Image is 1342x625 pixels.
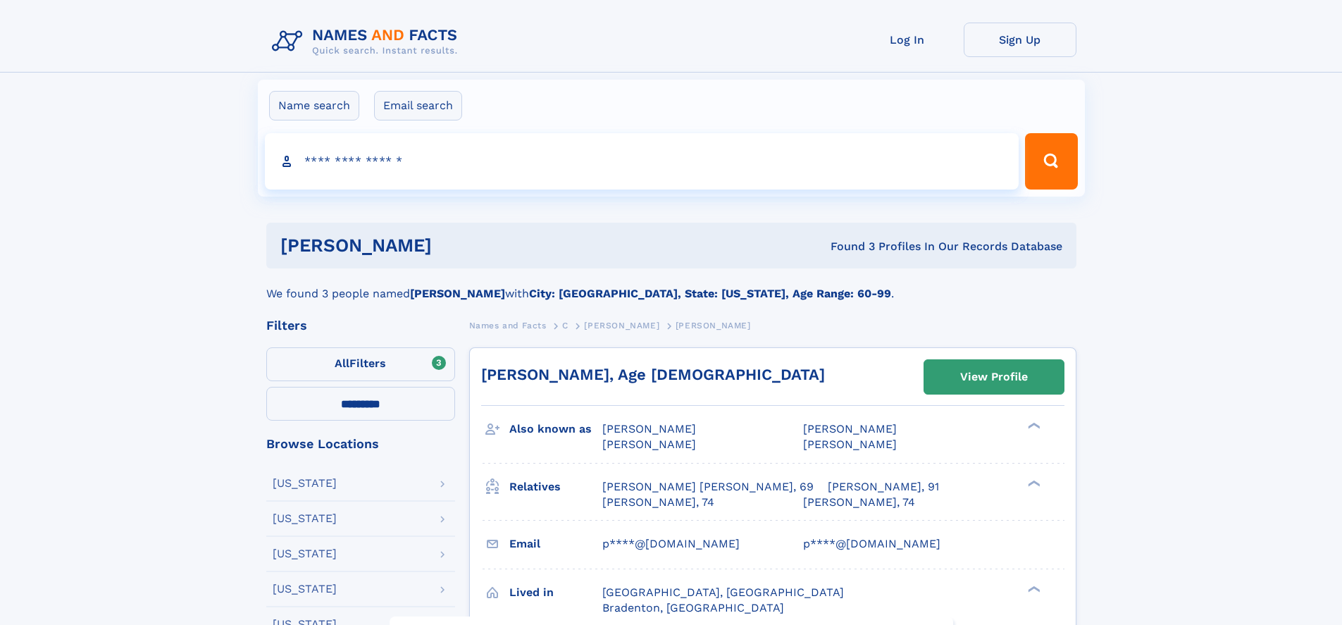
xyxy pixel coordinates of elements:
[602,495,714,510] a: [PERSON_NAME], 74
[584,316,659,334] a: [PERSON_NAME]
[273,583,337,595] div: [US_STATE]
[481,366,825,383] a: [PERSON_NAME], Age [DEMOGRAPHIC_DATA]
[266,347,455,381] label: Filters
[960,361,1028,393] div: View Profile
[509,475,602,499] h3: Relatives
[803,422,897,435] span: [PERSON_NAME]
[803,438,897,451] span: [PERSON_NAME]
[602,422,696,435] span: [PERSON_NAME]
[562,321,569,330] span: C
[273,548,337,559] div: [US_STATE]
[602,438,696,451] span: [PERSON_NAME]
[1024,584,1041,593] div: ❯
[631,239,1062,254] div: Found 3 Profiles In Our Records Database
[1024,478,1041,488] div: ❯
[273,513,337,524] div: [US_STATE]
[469,316,547,334] a: Names and Facts
[851,23,964,57] a: Log In
[509,417,602,441] h3: Also known as
[266,268,1076,302] div: We found 3 people named with .
[335,357,349,370] span: All
[803,495,915,510] a: [PERSON_NAME], 74
[509,532,602,556] h3: Email
[273,478,337,489] div: [US_STATE]
[1024,421,1041,431] div: ❯
[266,23,469,61] img: Logo Names and Facts
[924,360,1064,394] a: View Profile
[1025,133,1077,190] button: Search Button
[266,438,455,450] div: Browse Locations
[676,321,751,330] span: [PERSON_NAME]
[529,287,891,300] b: City: [GEOGRAPHIC_DATA], State: [US_STATE], Age Range: 60-99
[602,479,814,495] a: [PERSON_NAME] [PERSON_NAME], 69
[584,321,659,330] span: [PERSON_NAME]
[269,91,359,120] label: Name search
[509,581,602,605] h3: Lived in
[265,133,1019,190] input: search input
[828,479,939,495] a: [PERSON_NAME], 91
[562,316,569,334] a: C
[602,586,844,599] span: [GEOGRAPHIC_DATA], [GEOGRAPHIC_DATA]
[266,319,455,332] div: Filters
[964,23,1076,57] a: Sign Up
[374,91,462,120] label: Email search
[602,601,784,614] span: Bradenton, [GEOGRAPHIC_DATA]
[280,237,631,254] h1: [PERSON_NAME]
[410,287,505,300] b: [PERSON_NAME]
